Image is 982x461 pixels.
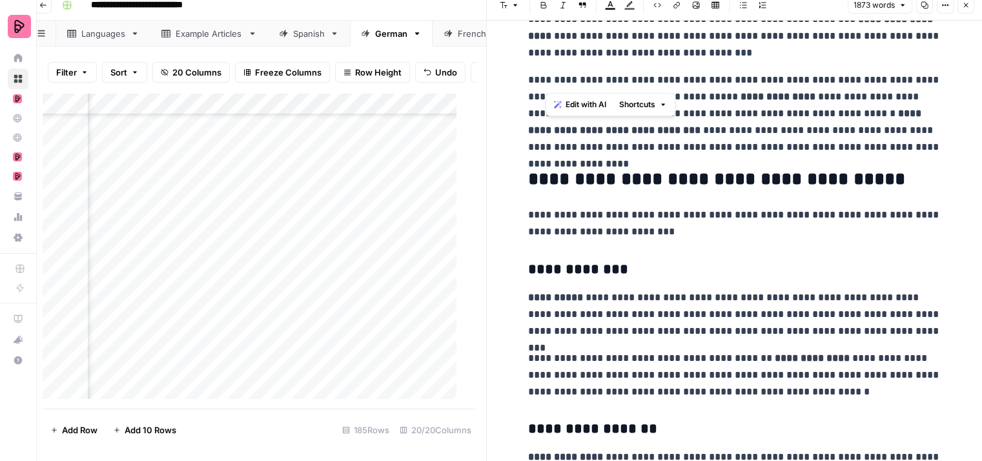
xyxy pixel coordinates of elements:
img: mhz6d65ffplwgtj76gcfkrq5icux [13,94,22,103]
div: What's new? [8,330,28,349]
button: Add Row [43,420,105,440]
a: Your Data [8,186,28,207]
button: 20 Columns [152,62,230,83]
button: Filter [48,62,97,83]
span: Freeze Columns [255,66,322,79]
a: Usage [8,207,28,227]
button: What's new? [8,329,28,350]
button: Workspace: Preply [8,10,28,43]
span: Shortcuts [619,99,655,110]
img: mhz6d65ffplwgtj76gcfkrq5icux [13,152,22,161]
a: Spanish [268,21,350,46]
a: German [350,21,433,46]
span: Row Height [355,66,402,79]
span: 20 Columns [172,66,221,79]
div: Example Articles [176,27,243,40]
span: Sort [110,66,127,79]
img: mhz6d65ffplwgtj76gcfkrq5icux [13,172,22,181]
a: French [433,21,512,46]
div: French [458,27,487,40]
a: Browse [8,68,28,89]
a: Languages [56,21,150,46]
a: AirOps Academy [8,309,28,329]
div: 185 Rows [337,420,394,440]
button: Sort [102,62,147,83]
button: Add 10 Rows [105,420,184,440]
span: Add Row [62,424,97,436]
button: Edit with AI [549,96,611,113]
button: Undo [415,62,465,83]
div: Spanish [293,27,325,40]
button: Shortcuts [614,96,672,113]
div: German [375,27,407,40]
a: Example Articles [150,21,268,46]
span: Edit with AI [566,99,606,110]
div: 20/20 Columns [394,420,476,440]
button: Help + Support [8,350,28,371]
div: Languages [81,27,125,40]
img: Preply Logo [8,15,31,38]
span: Add 10 Rows [125,424,176,436]
button: Row Height [335,62,410,83]
a: Home [8,48,28,68]
a: Settings [8,227,28,248]
button: Freeze Columns [235,62,330,83]
span: Filter [56,66,77,79]
span: Undo [435,66,457,79]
